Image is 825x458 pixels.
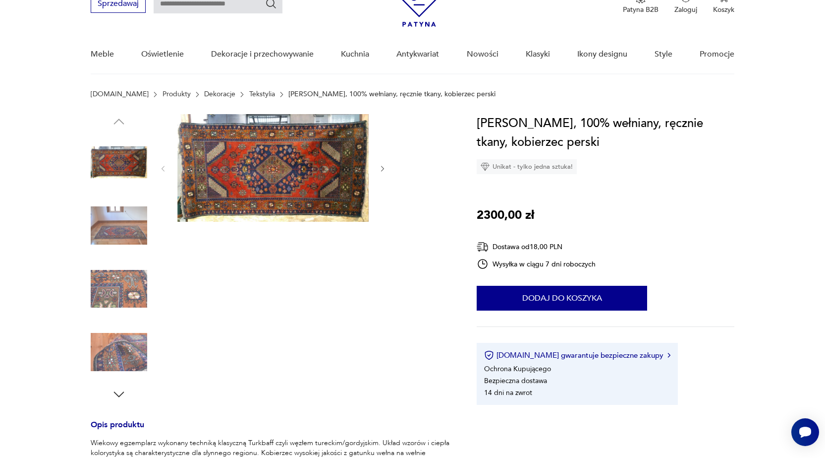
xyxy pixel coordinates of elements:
div: Dostawa od 18,00 PLN [477,241,596,253]
li: Ochrona Kupującego [484,364,551,374]
a: Dekoracje i przechowywanie [211,35,314,73]
img: Zdjęcie produktu Antyk Yahyali dywan, 100% wełniany, ręcznie tkany, kobierzec perski [91,134,147,191]
p: Zaloguj [674,5,697,14]
iframe: Smartsupp widget button [791,418,819,446]
p: Patyna B2B [623,5,659,14]
a: Kuchnia [341,35,369,73]
a: Sprzedawaj [91,1,146,8]
a: Klasyki [526,35,550,73]
p: [PERSON_NAME], 100% wełniany, ręcznie tkany, kobierzec perski [288,90,495,98]
img: Zdjęcie produktu Antyk Yahyali dywan, 100% wełniany, ręcznie tkany, kobierzec perski [91,324,147,381]
a: Oświetlenie [141,35,184,73]
div: Unikat - tylko jedna sztuka! [477,159,577,174]
button: Dodaj do koszyka [477,286,647,311]
a: [DOMAIN_NAME] [91,90,149,98]
a: Tekstylia [249,90,275,98]
a: Style [655,35,672,73]
button: [DOMAIN_NAME] gwarantuje bezpieczne zakupy [484,350,670,360]
p: Koszyk [713,5,734,14]
div: Wysyłka w ciągu 7 dni roboczych [477,258,596,270]
a: Antykwariat [396,35,439,73]
h1: [PERSON_NAME], 100% wełniany, ręcznie tkany, kobierzec perski [477,114,734,152]
li: 14 dni na zwrot [484,388,532,397]
a: Promocje [700,35,734,73]
img: Ikona dostawy [477,241,489,253]
img: Zdjęcie produktu Antyk Yahyali dywan, 100% wełniany, ręcznie tkany, kobierzec perski [177,114,369,222]
img: Zdjęcie produktu Antyk Yahyali dywan, 100% wełniany, ręcznie tkany, kobierzec perski [91,261,147,317]
img: Zdjęcie produktu Antyk Yahyali dywan, 100% wełniany, ręcznie tkany, kobierzec perski [91,197,147,254]
a: Produkty [163,90,191,98]
h3: Opis produktu [91,422,453,438]
p: 2300,00 zł [477,206,534,225]
a: Meble [91,35,114,73]
img: Ikona diamentu [481,162,490,171]
a: Ikony designu [577,35,627,73]
a: Dekoracje [204,90,235,98]
a: Nowości [467,35,498,73]
img: Ikona strzałki w prawo [667,353,670,358]
li: Bezpieczna dostawa [484,376,547,386]
img: Ikona certyfikatu [484,350,494,360]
